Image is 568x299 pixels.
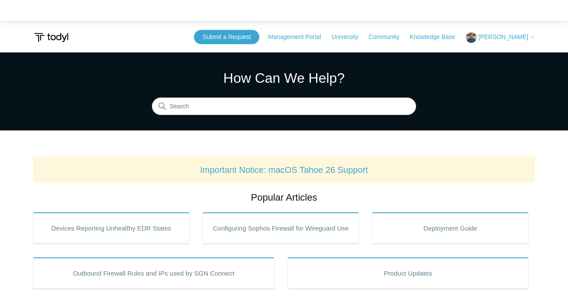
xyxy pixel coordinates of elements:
a: Deployment Guide [372,212,529,244]
a: Configuring Sophos Firewall for Wireguard Use [203,212,359,244]
a: Outbound Firewall Rules and IPs used by SGN Connect [33,257,274,289]
a: Management Portal [268,32,330,42]
button: [PERSON_NAME] [466,32,535,43]
h1: How Can We Help? [152,68,416,88]
a: University [332,32,367,42]
a: Submit a Request [194,30,259,44]
a: Important Notice: macOS Tahoe 26 Support [200,165,368,175]
img: Todyl Support Center Help Center home page [33,29,70,45]
a: Knowledge Base [410,32,464,42]
input: Search [152,98,416,115]
a: Product Updates [287,257,529,289]
span: [PERSON_NAME] [478,33,528,40]
a: Community [369,32,408,42]
a: Devices Reporting Unhealthy EDR States [33,212,190,244]
h2: Popular Articles [33,190,535,205]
